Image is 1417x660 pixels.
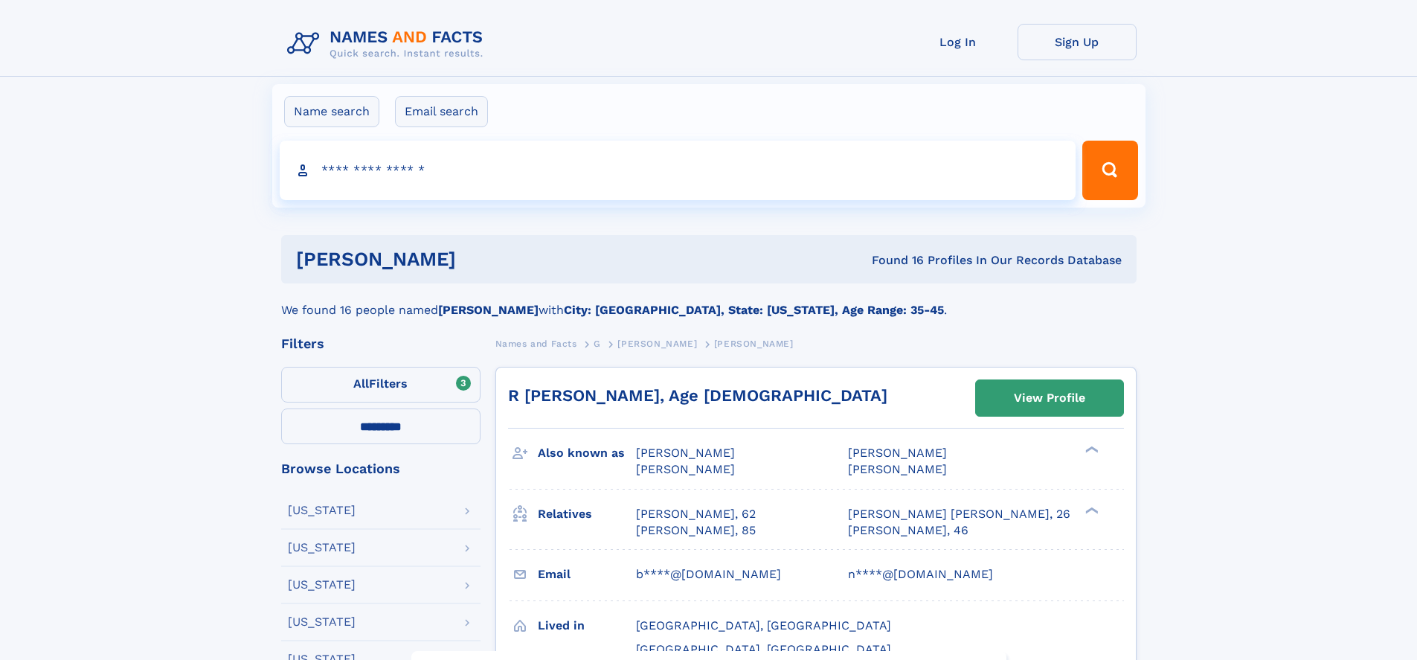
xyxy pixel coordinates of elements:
[1082,505,1099,515] div: ❯
[848,462,947,476] span: [PERSON_NAME]
[848,506,1070,522] a: [PERSON_NAME] [PERSON_NAME], 26
[976,380,1123,416] a: View Profile
[281,337,481,350] div: Filters
[538,562,636,587] h3: Email
[714,339,794,349] span: [PERSON_NAME]
[1082,141,1137,200] button: Search Button
[564,303,944,317] b: City: [GEOGRAPHIC_DATA], State: [US_STATE], Age Range: 35-45
[353,377,369,391] span: All
[288,504,356,516] div: [US_STATE]
[438,303,539,317] b: [PERSON_NAME]
[636,462,735,476] span: [PERSON_NAME]
[594,334,601,353] a: G
[538,613,636,638] h3: Lived in
[899,24,1018,60] a: Log In
[288,542,356,554] div: [US_STATE]
[395,96,488,127] label: Email search
[281,367,481,403] label: Filters
[1082,445,1099,455] div: ❯
[617,339,697,349] span: [PERSON_NAME]
[848,522,968,539] a: [PERSON_NAME], 46
[281,462,481,475] div: Browse Locations
[1018,24,1137,60] a: Sign Up
[280,141,1076,200] input: search input
[296,250,664,269] h1: [PERSON_NAME]
[636,642,891,656] span: [GEOGRAPHIC_DATA], [GEOGRAPHIC_DATA]
[636,522,756,539] a: [PERSON_NAME], 85
[636,618,891,632] span: [GEOGRAPHIC_DATA], [GEOGRAPHIC_DATA]
[288,616,356,628] div: [US_STATE]
[281,24,495,64] img: Logo Names and Facts
[636,506,756,522] a: [PERSON_NAME], 62
[281,283,1137,319] div: We found 16 people named with .
[617,334,697,353] a: [PERSON_NAME]
[663,252,1122,269] div: Found 16 Profiles In Our Records Database
[288,579,356,591] div: [US_STATE]
[508,386,887,405] a: R [PERSON_NAME], Age [DEMOGRAPHIC_DATA]
[594,339,601,349] span: G
[495,334,577,353] a: Names and Facts
[1014,381,1085,415] div: View Profile
[848,446,947,460] span: [PERSON_NAME]
[538,502,636,527] h3: Relatives
[636,446,735,460] span: [PERSON_NAME]
[538,440,636,466] h3: Also known as
[284,96,379,127] label: Name search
